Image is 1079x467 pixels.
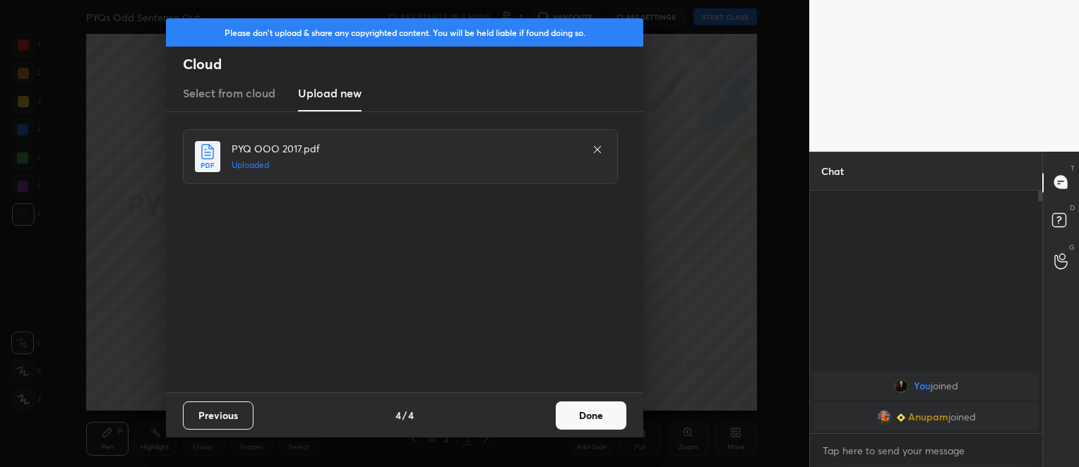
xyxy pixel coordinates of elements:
span: joined [931,380,958,392]
span: You [914,380,931,392]
h4: PYQ OOO 2017.pdf [232,141,578,156]
div: grid [810,369,1042,434]
img: Learner_Badge_beginner_1_8b307cf2a0.svg [897,413,905,421]
img: 9e24b94aef5d423da2dc226449c24655.jpg [894,379,908,393]
h5: Uploaded [232,159,578,171]
img: e149e6a37c2942a7aef55bace610ca87.jpg [877,410,891,424]
h2: Cloud [183,55,643,73]
button: Done [556,401,626,430]
button: Previous [183,401,254,430]
span: Anupam [908,411,948,423]
p: T [1071,163,1075,174]
p: D [1070,202,1075,213]
h4: 4 [408,408,414,423]
div: Please don't upload & share any copyrighted content. You will be held liable if found doing so. [166,18,643,47]
span: joined [948,411,976,423]
h4: / [403,408,407,423]
p: Chat [810,152,855,190]
h4: 4 [395,408,401,423]
p: G [1069,242,1075,253]
h3: Upload new [298,85,362,102]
